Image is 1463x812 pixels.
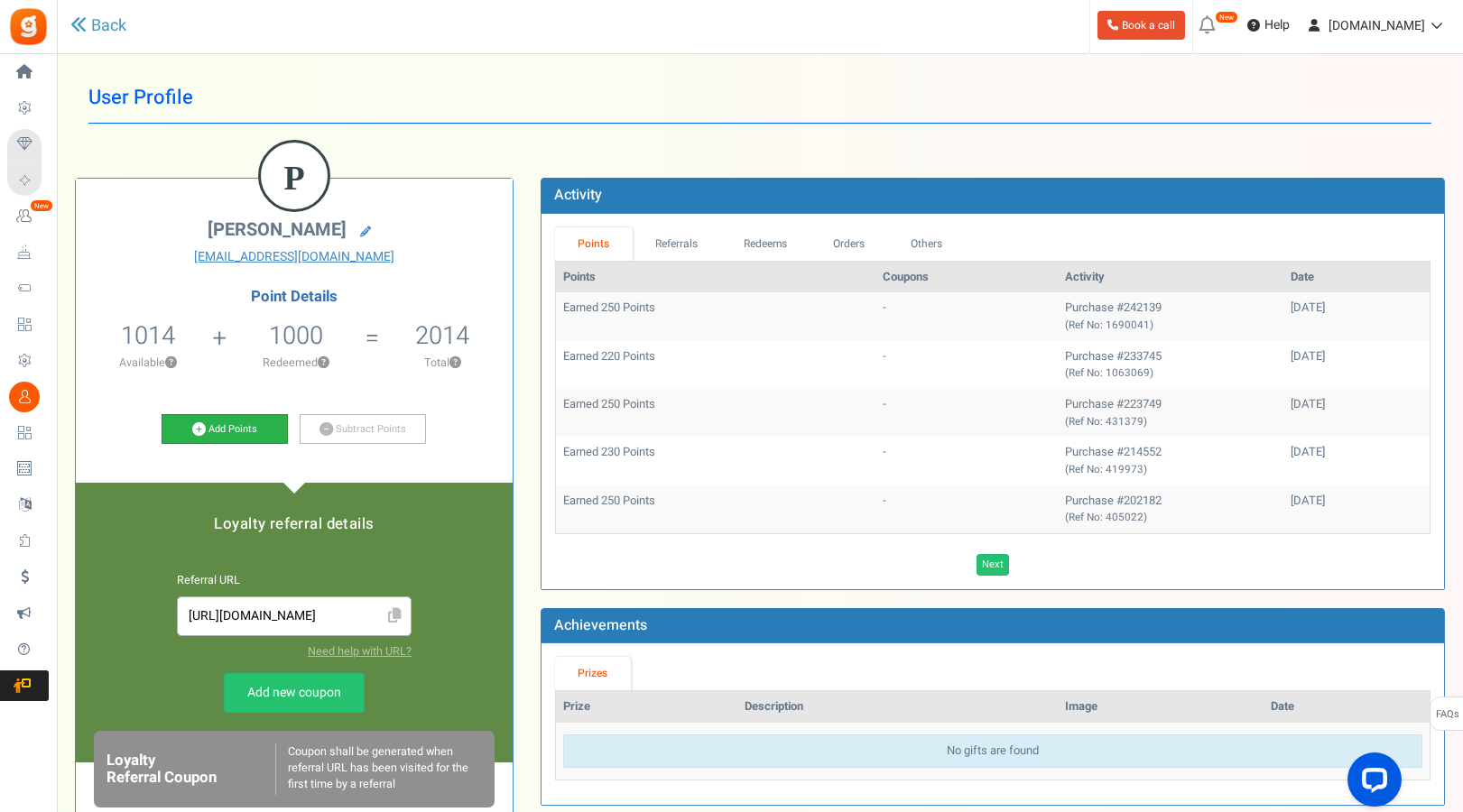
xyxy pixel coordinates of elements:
small: (Ref No: 419973) [1065,462,1147,477]
a: Book a call [1097,11,1185,40]
b: Achievements [554,614,647,636]
a: Referrals [633,227,721,261]
div: [DATE] [1291,348,1422,365]
th: Date [1283,262,1430,293]
td: - [875,485,1057,533]
th: Image [1058,691,1264,723]
td: Purchase #202182 [1058,485,1283,533]
a: Prizes [555,657,631,690]
a: Orders [810,227,888,261]
th: Description [737,691,1058,723]
p: Available [85,355,210,371]
td: Earned 250 Points [556,389,875,437]
td: - [875,292,1057,340]
div: [DATE] [1291,444,1422,461]
a: Add new coupon [224,673,365,713]
small: (Ref No: 405022) [1065,510,1147,525]
em: New [1215,11,1238,23]
td: Purchase #233745 [1058,341,1283,389]
a: Redeems [720,227,810,261]
td: Purchase #242139 [1058,292,1283,340]
span: 1014 [121,318,175,354]
small: (Ref No: 1063069) [1065,365,1153,381]
div: No gifts are found [563,734,1422,768]
p: Total [382,355,504,371]
a: New [7,201,49,232]
div: [DATE] [1291,300,1422,317]
small: (Ref No: 431379) [1065,414,1147,429]
a: Subtract Points [300,414,426,445]
h1: User Profile [88,72,1431,124]
span: [DOMAIN_NAME] [1329,16,1425,35]
button: ? [165,357,177,369]
h5: 2014 [415,322,469,349]
th: Activity [1058,262,1283,293]
span: [PERSON_NAME] [208,217,347,243]
h4: Point Details [76,289,513,305]
td: - [875,389,1057,437]
h5: 1000 [269,322,323,349]
p: Redeemed [228,355,363,371]
div: Coupon shall be generated when referral URL has been visited for the first time by a referral [275,743,482,795]
a: Others [888,227,966,261]
th: Date [1264,691,1430,723]
td: - [875,341,1057,389]
td: Earned 250 Points [556,485,875,533]
b: Activity [554,184,602,206]
td: Earned 220 Points [556,341,875,389]
td: Purchase #214552 [1058,437,1283,484]
td: Earned 250 Points [556,292,875,340]
a: Points [555,227,633,261]
td: Purchase #223749 [1058,389,1283,437]
th: Prize [556,691,737,723]
img: Gratisfaction [8,6,49,47]
a: Add Points [162,414,288,445]
th: Points [556,262,875,293]
td: Earned 230 Points [556,437,875,484]
a: [EMAIL_ADDRESS][DOMAIN_NAME] [89,248,499,266]
small: (Ref No: 1690041) [1065,318,1153,333]
em: New [30,199,53,212]
span: Help [1260,16,1290,34]
h6: Loyalty Referral Coupon [106,752,275,786]
td: - [875,437,1057,484]
a: Need help with URL? [308,643,412,660]
button: ? [318,357,329,369]
a: Help [1240,11,1297,40]
span: Click to Copy [380,601,409,632]
a: Next [977,554,1009,576]
th: Coupons [875,262,1057,293]
figcaption: P [261,143,328,213]
div: [DATE] [1291,396,1422,413]
h6: Referral URL [177,575,412,587]
span: FAQs [1435,697,1459,732]
button: ? [449,357,461,369]
div: [DATE] [1291,493,1422,510]
h5: Loyalty referral details [94,516,495,532]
